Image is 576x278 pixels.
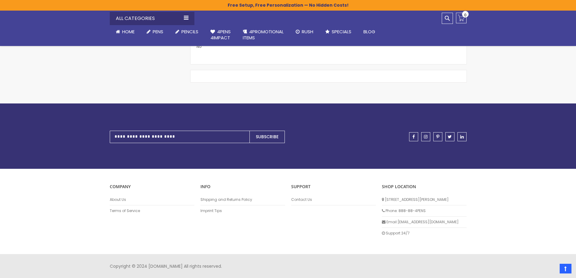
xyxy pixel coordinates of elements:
div: All Categories [110,12,194,25]
span: 4Pens 4impact [210,28,231,41]
span: 0 [464,12,467,18]
a: linkedin [457,132,467,141]
span: linkedin [460,135,464,139]
iframe: Google Customer Reviews [526,262,576,278]
a: instagram [421,132,430,141]
span: Specials [332,28,351,35]
span: facebook [412,135,415,139]
a: Specials [319,25,357,38]
li: Phone: 888-88-4PENS [382,205,467,217]
span: twitter [448,135,452,139]
a: Rush [290,25,319,38]
span: instagram [424,135,428,139]
span: 4PROMOTIONAL ITEMS [243,28,284,41]
p: COMPANY [110,184,194,190]
a: 4Pens4impact [204,25,237,45]
a: Imprint Tips [200,208,285,213]
span: Pens [153,28,163,35]
a: Blog [357,25,381,38]
li: Support 24/7 [382,228,467,239]
span: Copyright © 2024 [DOMAIN_NAME] All rights reserved. [110,263,222,269]
a: pinterest [433,132,442,141]
li: [STREET_ADDRESS][PERSON_NAME] [382,194,467,205]
span: Pencils [181,28,198,35]
span: Rush [302,28,313,35]
div: No [197,44,262,49]
li: Email: [EMAIL_ADDRESS][DOMAIN_NAME] [382,217,467,228]
span: Home [122,28,135,35]
a: 4PROMOTIONALITEMS [237,25,290,45]
a: Contact Us [291,197,376,202]
a: Pens [141,25,169,38]
button: Subscribe [249,131,285,143]
a: twitter [445,132,454,141]
span: Blog [363,28,375,35]
p: INFO [200,184,285,190]
span: Subscribe [256,134,278,140]
a: Home [110,25,141,38]
p: Support [291,184,376,190]
a: Pencils [169,25,204,38]
span: pinterest [436,135,439,139]
a: Terms of Service [110,208,194,213]
a: Shipping and Returns Policy [200,197,285,202]
a: 0 [456,13,467,23]
p: SHOP LOCATION [382,184,467,190]
a: About Us [110,197,194,202]
a: facebook [409,132,418,141]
